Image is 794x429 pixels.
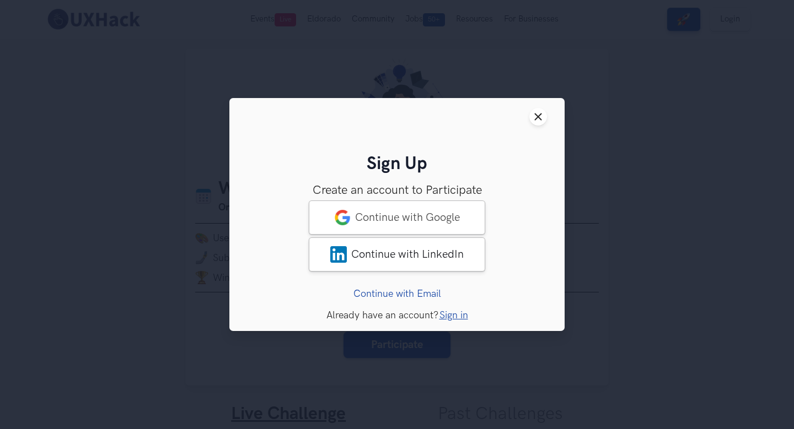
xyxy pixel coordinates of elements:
[309,237,485,271] a: LinkedInContinue with LinkedIn
[351,248,464,261] span: Continue with LinkedIn
[247,154,547,175] h2: Sign Up
[330,246,347,263] img: LinkedIn
[355,211,460,224] span: Continue with Google
[247,183,547,198] h3: Create an account to Participate
[326,309,438,321] span: Already have an account?
[334,209,351,226] img: google
[353,288,441,300] a: Continue with Email
[309,200,485,235] a: googleContinue with Google
[439,309,468,321] a: Sign in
